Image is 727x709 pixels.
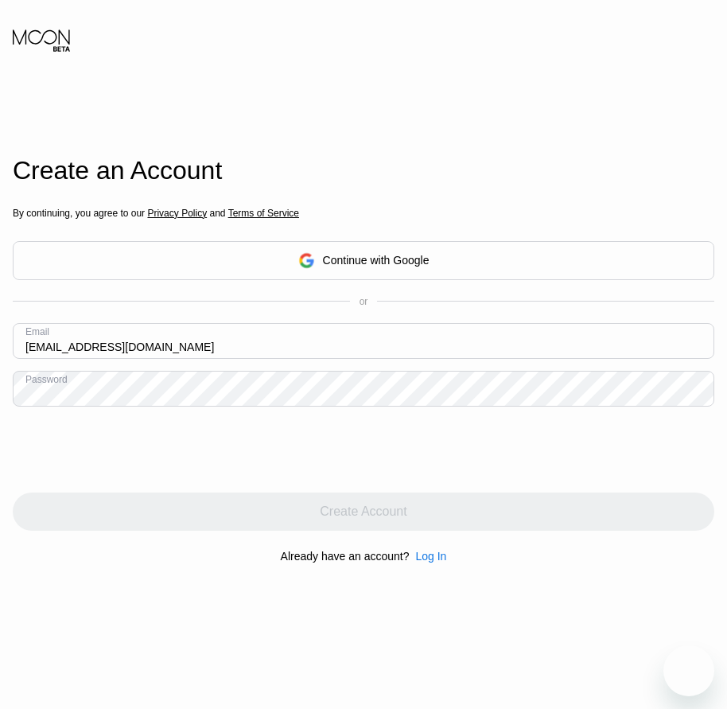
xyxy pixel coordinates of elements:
div: Continue with Google [13,241,714,280]
div: By continuing, you agree to our [13,208,714,219]
div: Log In [409,550,446,563]
div: Create an Account [13,156,714,185]
div: Email [25,326,49,337]
div: Continue with Google [323,254,430,267]
span: Terms of Service [228,208,299,219]
span: and [207,208,228,219]
div: Already have an account? [281,550,410,563]
span: Privacy Policy [147,208,207,219]
div: Password [25,374,68,385]
iframe: reCAPTCHA [13,419,255,481]
iframe: Button to launch messaging window [663,645,714,696]
div: Log In [415,550,446,563]
div: or [360,296,368,307]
